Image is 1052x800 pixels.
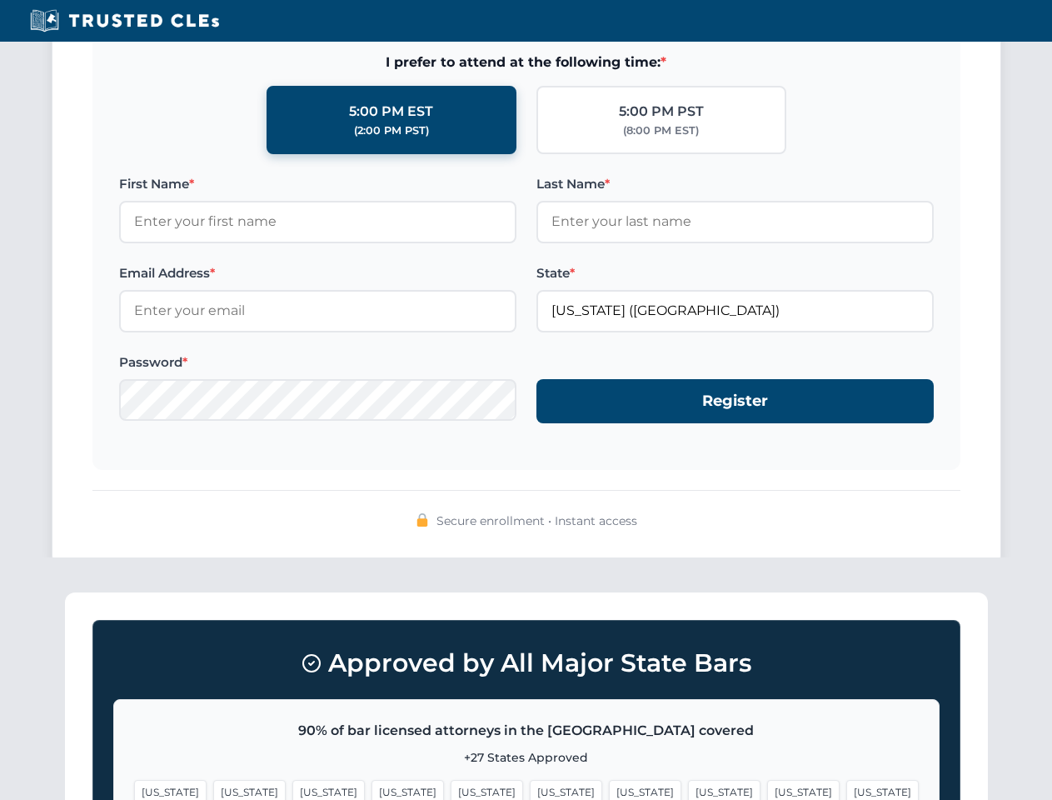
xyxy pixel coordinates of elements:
[134,720,919,742] p: 90% of bar licensed attorneys in the [GEOGRAPHIC_DATA] covered
[119,201,516,242] input: Enter your first name
[113,641,940,686] h3: Approved by All Major State Bars
[25,8,224,33] img: Trusted CLEs
[354,122,429,139] div: (2:00 PM PST)
[619,101,704,122] div: 5:00 PM PST
[536,174,934,194] label: Last Name
[623,122,699,139] div: (8:00 PM EST)
[119,174,516,194] label: First Name
[119,352,516,372] label: Password
[134,748,919,767] p: +27 States Approved
[416,513,429,527] img: 🔒
[349,101,433,122] div: 5:00 PM EST
[119,290,516,332] input: Enter your email
[119,52,934,73] span: I prefer to attend at the following time:
[536,379,934,423] button: Register
[119,263,516,283] label: Email Address
[536,263,934,283] label: State
[436,512,637,530] span: Secure enrollment • Instant access
[536,290,934,332] input: Florida (FL)
[536,201,934,242] input: Enter your last name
